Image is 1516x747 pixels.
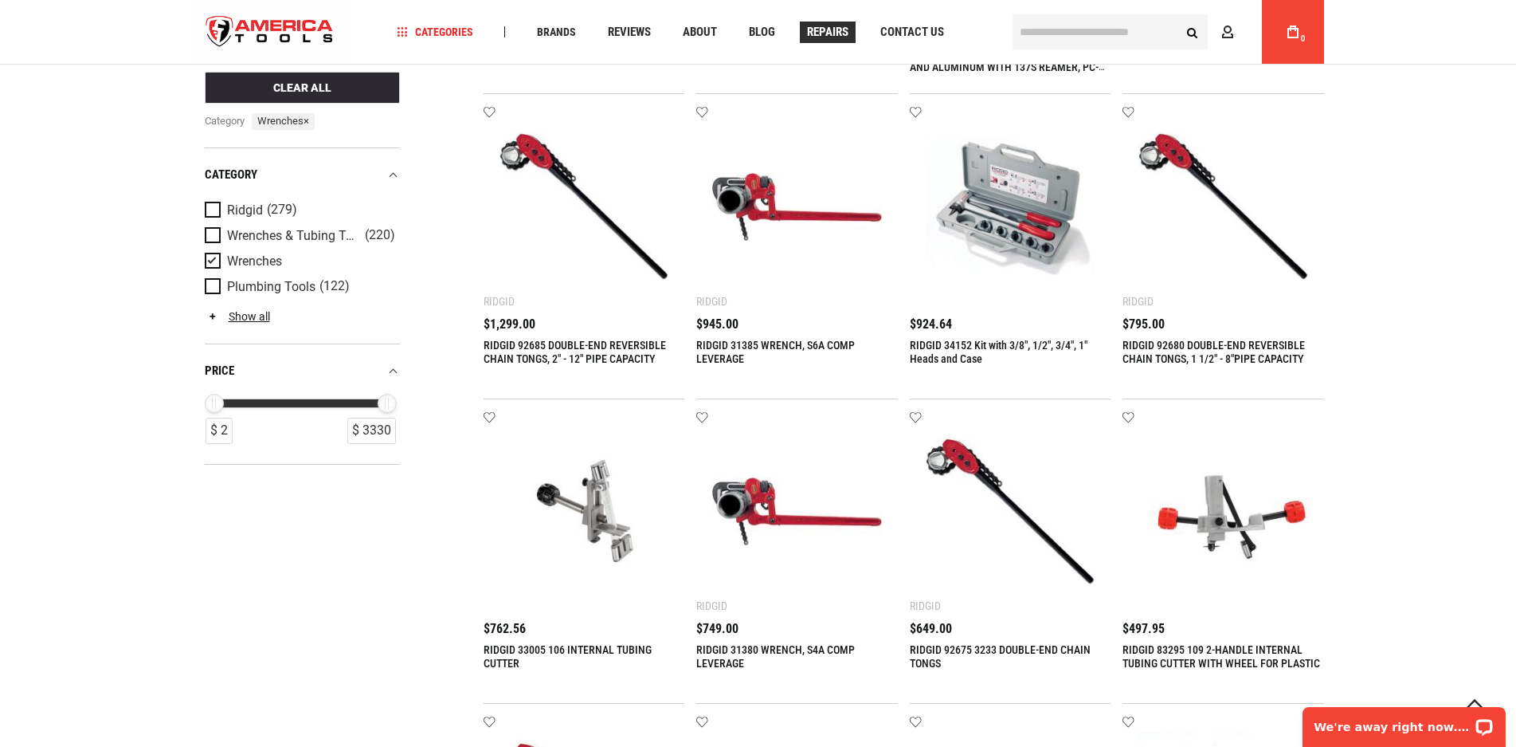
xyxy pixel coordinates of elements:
[873,22,951,43] a: Contact Us
[537,26,576,37] span: Brands
[484,339,666,365] a: RIDGID 92685 DOUBLE-END REVERSIBLE CHAIN TONGS, 2" - 12" PIPE CAPACITY
[267,203,297,217] span: (279)
[800,22,856,43] a: Repairs
[926,122,1095,292] img: RIDGID 34152 Kit with 3/8
[205,360,400,382] div: price
[499,122,669,292] img: RIDGID 92685 DOUBLE-END REVERSIBLE CHAIN TONGS, 2
[926,427,1095,597] img: RIDGID 92675 3233 DOUBLE-END CHAIN TONGS
[365,229,395,242] span: (220)
[601,22,658,43] a: Reviews
[205,147,400,465] div: Product Filters
[910,643,1091,670] a: RIDGID 92675 3233 DOUBLE-END CHAIN TONGS
[530,22,583,43] a: Brands
[712,122,882,292] img: RIDGID 31385 WRENCH, S6A COMP LEVERAGE
[205,113,246,130] span: category
[252,113,315,130] span: Wrenches
[227,203,263,218] span: Ridgid
[1138,427,1308,597] img: RIDGID 83295 109 2-HANDLE INTERNAL TUBING CUTTER WITH WHEEL FOR PLASTIC
[1301,34,1306,43] span: 0
[1122,295,1154,308] div: Ridgid
[205,253,396,270] a: Wrenches
[484,295,515,308] div: Ridgid
[880,26,944,38] span: Contact Us
[205,72,400,104] button: Clear All
[390,22,480,43] a: Categories
[742,22,782,43] a: Blog
[205,310,270,323] a: Show all
[484,623,526,635] span: $762.56
[696,295,727,308] div: Ridgid
[1177,17,1208,47] button: Search
[205,227,396,245] a: Wrenches & Tubing Tools (220)
[1122,623,1165,635] span: $497.95
[683,26,717,38] span: About
[749,26,775,38] span: Blog
[696,623,738,635] span: $749.00
[227,229,361,243] span: Wrenches & Tubing Tools
[227,254,282,269] span: Wrenches
[676,22,724,43] a: About
[807,26,848,38] span: Repairs
[304,115,309,127] span: ×
[319,280,350,293] span: (122)
[608,26,651,38] span: Reviews
[910,318,952,331] span: $924.64
[193,2,347,62] img: America Tools
[1122,318,1165,331] span: $795.00
[206,418,233,444] div: $ 2
[696,600,727,612] div: Ridgid
[696,318,738,331] span: $945.00
[397,26,473,37] span: Categories
[227,280,315,294] span: Plumbing Tools
[499,427,669,597] img: RIDGID 33005 106 INTERNAL TUBING CUTTER
[193,2,347,62] a: store logo
[712,427,882,597] img: RIDGID 31380 WRENCH, S4A COMP LEVERAGE
[910,339,1087,365] a: RIDGID 34152 Kit with 3/8", 1/2", 3/4", 1" Heads and Case
[696,643,855,670] a: RIDGID 31380 WRENCH, S4A COMP LEVERAGE
[910,623,952,635] span: $649.00
[1122,643,1320,670] a: RIDGID 83295 109 2-HANDLE INTERNAL TUBING CUTTER WITH WHEEL FOR PLASTIC
[484,318,535,331] span: $1,299.00
[205,202,396,219] a: Ridgid (279)
[910,600,941,612] div: Ridgid
[1292,697,1516,747] iframe: LiveChat chat widget
[1122,339,1305,365] a: RIDGID 92680 DOUBLE-END REVERSIBLE CHAIN TONGS, 1 1/2" - 8"PIPE CAPACITY
[1138,122,1308,292] img: RIDGID 92680 DOUBLE-END REVERSIBLE CHAIN TONGS, 1 1/2
[696,339,855,365] a: RIDGID 31385 WRENCH, S6A COMP LEVERAGE
[484,643,652,670] a: RIDGID 33005 106 INTERNAL TUBING CUTTER
[205,278,396,296] a: Plumbing Tools (122)
[347,418,396,444] div: $ 3330
[205,164,400,186] div: category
